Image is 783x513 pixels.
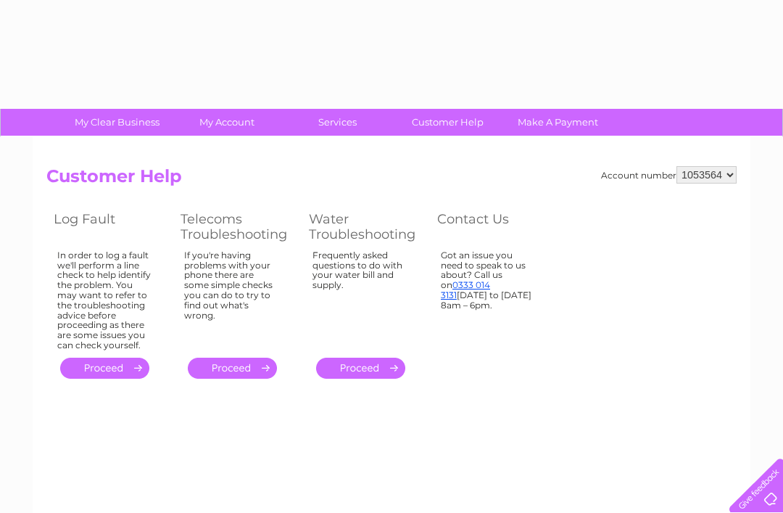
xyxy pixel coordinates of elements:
a: . [316,358,405,379]
th: Contact Us [430,208,557,246]
h2: Customer Help [46,166,737,194]
div: If you're having problems with your phone there are some simple checks you can do to try to find ... [184,250,280,345]
div: Got an issue you need to speak to us about? Call us on [DATE] to [DATE] 8am – 6pm. [441,250,535,345]
a: Customer Help [388,109,507,136]
a: Services [278,109,397,136]
a: . [188,358,277,379]
div: Frequently asked questions to do with your water bill and supply. [312,250,408,345]
th: Log Fault [46,208,173,246]
a: My Account [167,109,287,136]
div: Account number [601,166,737,184]
a: . [60,358,149,379]
div: In order to log a fault we'll perform a line check to help identify the problem. You may want to ... [57,250,152,350]
a: My Clear Business [57,109,177,136]
a: 0333 014 3131 [441,279,490,300]
th: Telecoms Troubleshooting [173,208,302,246]
a: Make A Payment [498,109,618,136]
th: Water Troubleshooting [302,208,430,246]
